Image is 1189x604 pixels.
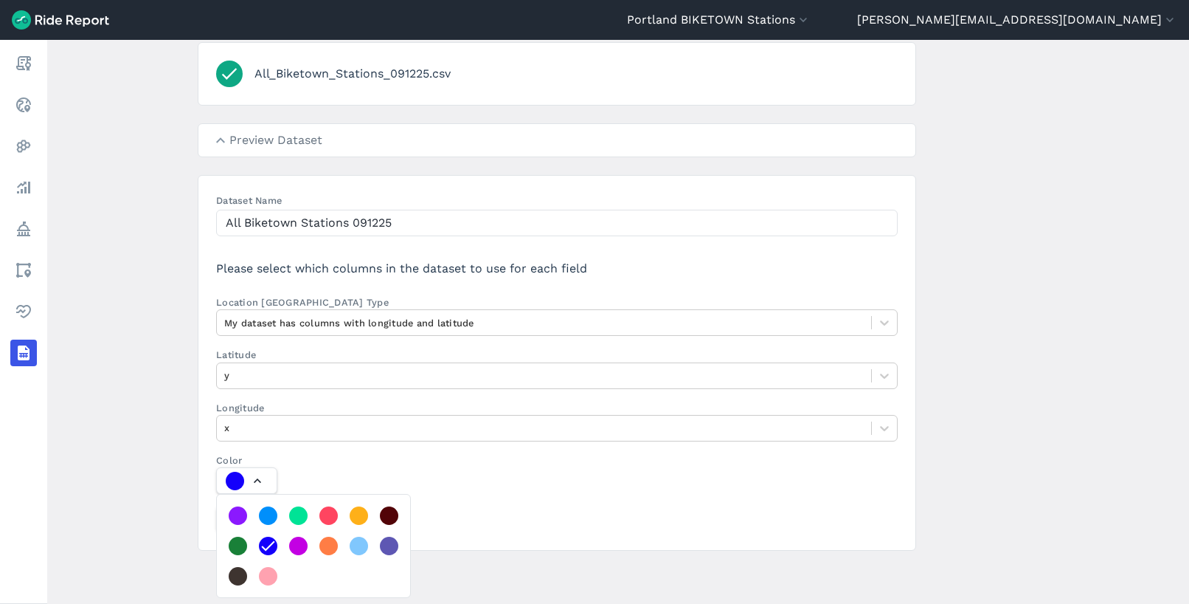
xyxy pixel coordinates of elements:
[627,11,811,29] button: Portland BIKETOWN Stations
[10,174,37,201] a: Analyze
[10,133,37,159] a: Heatmaps
[10,257,37,284] a: Areas
[12,10,109,30] img: Ride Report
[198,124,915,157] summary: Preview Dataset
[254,65,451,83] h1: All_Biketown_Stations_091225.csv
[216,348,898,388] label: Latitude
[10,340,37,366] a: Datasets
[216,260,898,278] p: Please select which columns in the dataset to use for each field
[216,453,898,494] label: Color
[216,295,898,336] label: Location [GEOGRAPHIC_DATA] Type
[857,11,1177,29] button: [PERSON_NAME][EMAIL_ADDRESS][DOMAIN_NAME]
[216,401,898,442] label: Longitude
[216,193,898,207] label: Dataset Name
[216,467,277,494] button: Color
[10,50,37,77] a: Report
[10,216,37,242] a: Policy
[10,92,37,118] a: Realtime
[10,298,37,325] a: Health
